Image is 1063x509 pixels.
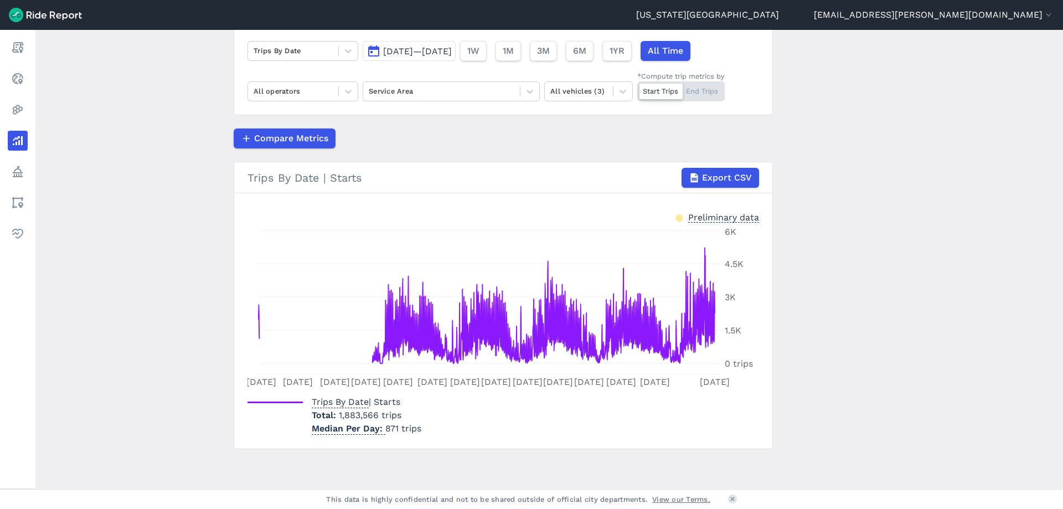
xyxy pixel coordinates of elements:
tspan: [DATE] [700,377,730,387]
tspan: [DATE] [320,377,350,387]
div: *Compute trip metrics by [637,71,725,81]
button: 6M [566,41,594,61]
tspan: [DATE] [640,377,670,387]
span: Compare Metrics [254,132,328,145]
tspan: 0 trips [725,358,753,369]
tspan: 4.5K [725,259,744,269]
button: 1W [460,41,487,61]
tspan: 3K [725,292,736,302]
span: 1YR [610,44,625,58]
a: Policy [8,162,28,182]
button: 1M [496,41,521,61]
p: 871 trips [312,422,421,435]
a: Heatmaps [8,100,28,120]
div: Trips By Date | Starts [247,168,759,188]
span: 3M [537,44,550,58]
a: [US_STATE][GEOGRAPHIC_DATA] [636,8,779,22]
div: Preliminary data [688,211,759,223]
span: Export CSV [702,171,752,184]
span: 1,883,566 trips [339,410,401,420]
span: [DATE]—[DATE] [383,46,452,56]
span: All Time [648,44,683,58]
a: Report [8,38,28,58]
tspan: [DATE] [383,377,413,387]
a: Realtime [8,69,28,89]
button: Export CSV [682,168,759,188]
button: 1YR [602,41,632,61]
tspan: [DATE] [543,377,573,387]
tspan: [DATE] [606,377,636,387]
img: Ride Report [9,8,82,22]
span: | Starts [312,397,400,407]
tspan: [DATE] [450,377,480,387]
tspan: [DATE] [246,377,276,387]
tspan: [DATE] [417,377,447,387]
a: Analyze [8,131,28,151]
tspan: 6K [725,227,736,237]
a: View our Terms. [652,494,710,505]
tspan: [DATE] [351,377,381,387]
button: [EMAIL_ADDRESS][PERSON_NAME][DOMAIN_NAME] [814,8,1054,22]
span: 1M [503,44,514,58]
span: Median Per Day [312,420,385,435]
span: Total [312,410,339,420]
span: 1W [467,44,479,58]
a: Areas [8,193,28,213]
a: Health [8,224,28,244]
span: 6M [573,44,586,58]
span: Trips By Date [312,393,369,408]
tspan: 1.5K [725,325,741,336]
tspan: [DATE] [283,377,313,387]
tspan: [DATE] [574,377,604,387]
button: Compare Metrics [234,128,336,148]
tspan: [DATE] [513,377,543,387]
button: [DATE]—[DATE] [363,41,456,61]
tspan: [DATE] [481,377,511,387]
button: All Time [641,41,690,61]
button: 3M [530,41,557,61]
